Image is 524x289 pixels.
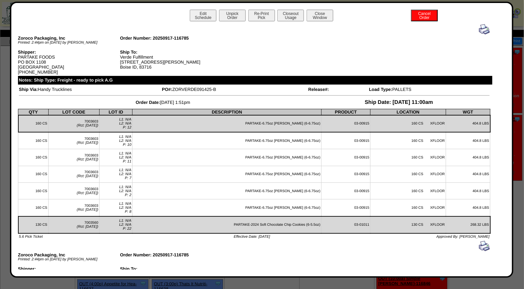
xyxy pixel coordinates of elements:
div: Shipper: [18,50,120,55]
span: L1: N/A L2: N/A P: 8 [119,202,131,214]
span: (Rct: [DATE]) [77,208,99,212]
th: WGT [446,109,490,115]
span: Release#: [308,87,329,92]
span: L1: N/A L2: N/A P: 7 [119,168,131,180]
img: print.gif [479,24,490,35]
td: 7003603 [48,115,99,132]
div: Ship To: [120,50,222,55]
td: PARTAKE-6.75oz [PERSON_NAME] (6-6.75oz) [132,182,322,199]
td: 160 CS [18,199,48,216]
div: Verde Fulfillment [STREET_ADDRESS][PERSON_NAME] Boise ID, 83716 [120,50,222,70]
th: QTY [18,109,48,115]
div: Printed: 2:44pm on [DATE] by [PERSON_NAME] [18,41,120,45]
td: 160 CS [18,182,48,199]
td: 404.8 LBS [446,149,490,166]
span: (Rct: [DATE]) [77,191,99,195]
td: 160 CS [18,132,48,149]
td: 03-01011 [322,216,371,233]
td: 404.8 LBS [446,115,490,132]
td: 03-00915 [322,132,371,149]
button: CloseWindow [307,10,333,21]
td: 130 CS [18,216,48,233]
td: 160 CS [18,149,48,166]
td: 7003560 [48,216,99,233]
td: PARTAKE-6.75oz [PERSON_NAME] (6-6.75oz) [132,149,322,166]
button: EditSchedule [190,10,216,21]
span: Load Type: [369,87,392,92]
img: print.gif [479,241,490,251]
td: 7003603 [48,166,99,182]
td: Handy Trucklines [19,87,161,92]
div: Ship To: [120,266,222,271]
button: CancelOrder [411,10,438,21]
td: 268.32 LBS [446,216,490,233]
td: 160 CS [18,166,48,182]
button: CloseoutUsage [277,10,304,21]
div: Verde Fulfillment [STREET_ADDRESS][PERSON_NAME] Boise ID, 83716 [120,266,222,286]
div: Zoroco Packaging, Inc [18,252,120,257]
span: Ship Via: [19,87,38,92]
td: 160 CS XFLOOR [371,132,446,149]
span: (Rct: [DATE]) [77,157,99,161]
td: 7003603 [48,199,99,216]
span: 5.6 Pick Ticket [19,235,43,239]
td: PARTAKE-6.75oz [PERSON_NAME] (6-6.75oz) [132,132,322,149]
span: L1: N/A L2: N/A P: 11 [119,151,131,163]
div: Notes: Ship Type: Freight - ready to pick A.G [18,76,492,85]
span: L1: N/A L2: N/A P: 22 [119,219,131,231]
td: PARTAKE-6.75oz [PERSON_NAME] (6-6.75oz) [132,166,322,182]
td: 03-00915 [322,149,371,166]
th: LOCATION [371,109,446,115]
td: 160 CS XFLOOR [371,199,446,216]
span: Ship Date: [DATE] 11:00am [365,100,433,105]
td: 404.8 LBS [446,132,490,149]
td: PARTAKE-6.75oz [PERSON_NAME] (6-6.75oz) [132,115,322,132]
td: 7003603 [48,149,99,166]
td: PALLETS [369,87,490,92]
span: L1: N/A L2: N/A P: 12 [119,118,131,130]
td: 7003603 [48,182,99,199]
td: 03-00915 [322,115,371,132]
span: L1: N/A L2: N/A P: 2 [119,185,131,197]
span: Effective Date: [DATE] [234,235,270,239]
div: PARTAKE FOODS PO BOX 1108 [GEOGRAPHIC_DATA] [PHONE_NUMBER] [18,50,120,75]
td: 404.8 LBS [446,182,490,199]
td: PARTAKE-2024 Soft Chocolate Chip Cookies (6-5.5oz) [132,216,322,233]
td: 03-00915 [322,166,371,182]
td: 160 CS XFLOOR [371,166,446,182]
th: LOT ID [99,109,132,115]
span: (Rct: [DATE]) [77,141,99,145]
th: DESCRIPTION [132,109,322,115]
a: CloseWindow [306,15,334,20]
span: PO#: [162,87,172,92]
td: PARTAKE-6.75oz [PERSON_NAME] (6-6.75oz) [132,199,322,216]
th: LOT CODE [48,109,99,115]
div: Zoroco Packaging, Inc [18,36,120,41]
td: ZORVERDE091425-B [161,87,307,92]
td: 160 CS XFLOOR [371,182,446,199]
th: PRODUCT [322,109,371,115]
td: 160 CS XFLOOR [371,115,446,132]
span: L1: N/A L2: N/A P: 10 [119,135,131,147]
td: 03-00915 [322,199,371,216]
td: 404.8 LBS [446,199,490,216]
span: (Rct: [DATE]) [77,174,99,178]
button: UnpickOrder [219,10,246,21]
td: 03-00915 [322,182,371,199]
span: (Rct: [DATE]) [77,124,99,128]
button: Re-PrintPick [248,10,275,21]
span: (Rct: [DATE]) [77,225,99,229]
td: 7003603 [48,132,99,149]
div: Order Number: 20250917-116785 [120,252,222,257]
div: Printed: 2:44pm on [DATE] by [PERSON_NAME] [18,257,120,261]
td: 160 CS XFLOOR [371,149,446,166]
span: Order Date: [136,100,160,105]
td: 160 CS [18,115,48,132]
span: Approved By: [PERSON_NAME] [436,235,490,239]
div: Order Number: 20250917-116785 [120,36,222,41]
td: 130 CS XFLOOR [371,216,446,233]
div: Shipper: [18,266,120,271]
td: [DATE] 1:51pm [19,99,307,106]
td: 404.8 LBS [446,166,490,182]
